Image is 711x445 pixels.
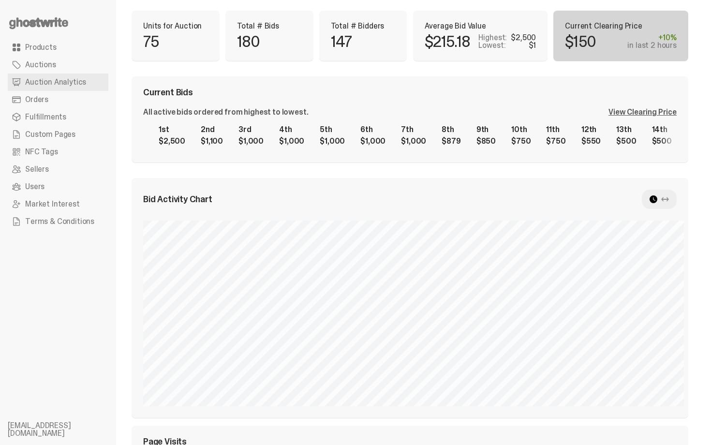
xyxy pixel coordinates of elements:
[8,39,108,56] a: Products
[279,126,304,133] div: 4th
[8,422,124,437] li: [EMAIL_ADDRESS][DOMAIN_NAME]
[652,126,672,133] div: 14th
[237,22,302,30] p: Total # Bids
[143,34,159,49] p: 75
[360,137,385,145] div: $1,000
[8,56,108,74] a: Auctions
[25,200,80,208] span: Market Interest
[627,42,677,49] div: in last 2 hours
[8,195,108,213] a: Market Interest
[201,137,223,145] div: $1,100
[8,126,108,143] a: Custom Pages
[652,137,672,145] div: $500
[425,34,470,49] p: $215.18
[442,126,460,133] div: 8th
[238,126,264,133] div: 3rd
[8,74,108,91] a: Auction Analytics
[476,137,496,145] div: $850
[8,143,108,161] a: NFC Tags
[25,165,49,173] span: Sellers
[401,137,426,145] div: $1,000
[511,126,531,133] div: 10th
[511,137,531,145] div: $750
[425,22,536,30] p: Average Bid Value
[546,126,565,133] div: 11th
[331,34,352,49] p: 147
[478,42,505,49] p: Lowest:
[442,137,460,145] div: $879
[143,88,193,97] span: Current Bids
[8,178,108,195] a: Users
[8,91,108,108] a: Orders
[331,22,396,30] p: Total # Bidders
[25,61,56,69] span: Auctions
[529,42,536,49] div: $1
[581,137,601,145] div: $550
[546,137,565,145] div: $750
[25,44,57,51] span: Products
[565,34,596,49] p: $150
[608,108,677,116] div: View Clearing Price
[627,34,677,42] div: +10%
[201,126,223,133] div: 2nd
[25,148,58,156] span: NFC Tags
[143,108,308,116] div: All active bids ordered from highest to lowest.
[565,22,677,30] p: Current Clearing Price
[478,34,507,42] p: Highest:
[279,137,304,145] div: $1,000
[25,96,48,104] span: Orders
[25,113,66,121] span: Fulfillments
[360,126,385,133] div: 6th
[581,126,601,133] div: 12th
[616,126,636,133] div: 13th
[401,126,426,133] div: 7th
[143,22,208,30] p: Units for Auction
[25,78,86,86] span: Auction Analytics
[159,137,185,145] div: $2,500
[25,183,44,191] span: Users
[159,126,185,133] div: 1st
[25,131,75,138] span: Custom Pages
[238,137,264,145] div: $1,000
[25,218,94,225] span: Terms & Conditions
[237,34,260,49] p: 180
[320,126,345,133] div: 5th
[616,137,636,145] div: $500
[8,108,108,126] a: Fulfillments
[511,34,536,42] div: $2,500
[8,161,108,178] a: Sellers
[320,137,345,145] div: $1,000
[8,213,108,230] a: Terms & Conditions
[476,126,496,133] div: 9th
[143,195,212,204] span: Bid Activity Chart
